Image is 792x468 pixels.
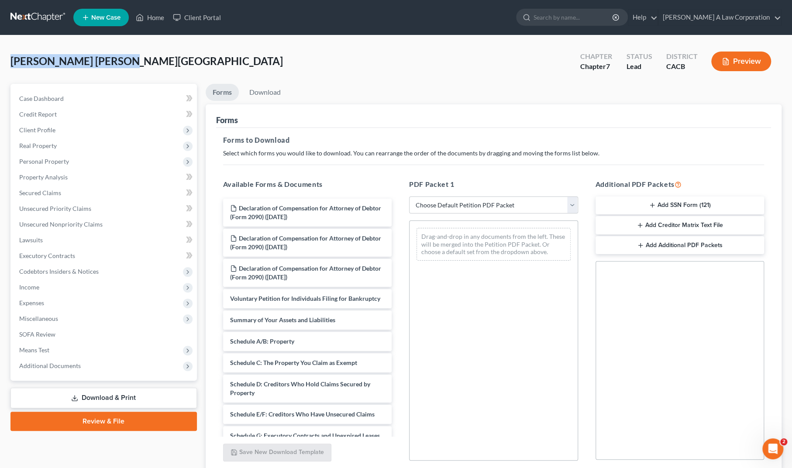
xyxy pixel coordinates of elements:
a: SOFA Review [12,327,197,342]
div: Lead [626,62,652,72]
span: [PERSON_NAME] [PERSON_NAME][GEOGRAPHIC_DATA] [10,55,283,67]
a: Case Dashboard [12,91,197,107]
span: Income [19,283,39,291]
span: Schedule G: Executory Contracts and Unexpired Leases [230,432,380,439]
div: Forms [216,115,238,125]
input: Search by name... [534,9,613,25]
span: Voluntary Petition for Individuals Filing for Bankruptcy [230,295,380,302]
span: Unsecured Priority Claims [19,205,91,212]
a: Forms [206,84,239,101]
button: Preview [711,52,771,71]
a: Property Analysis [12,169,197,185]
span: Property Analysis [19,173,68,181]
a: Help [628,10,658,25]
span: Executory Contracts [19,252,75,259]
h5: PDF Packet 1 [409,179,578,189]
h5: Available Forms & Documents [223,179,392,189]
span: Means Test [19,346,49,354]
span: Summary of Your Assets and Liabilities [230,316,335,323]
div: Chapter [580,62,612,72]
span: Declaration of Compensation for Attorney of Debtor (Form 2090) ([DATE]) [230,234,381,251]
h5: Forms to Download [223,135,764,145]
a: [PERSON_NAME] A Law Corporation [658,10,781,25]
span: Expenses [19,299,44,306]
span: Schedule D: Creditors Who Hold Claims Secured by Property [230,380,370,396]
div: Drag-and-drop in any documents from the left. These will be merged into the Petition PDF Packet. ... [417,228,571,261]
span: Case Dashboard [19,95,64,102]
span: Real Property [19,142,57,149]
span: Schedule A/B: Property [230,337,294,345]
span: 7 [606,62,610,70]
span: New Case [91,14,121,21]
a: Unsecured Priority Claims [12,201,197,217]
span: Schedule C: The Property You Claim as Exempt [230,359,357,366]
div: Chapter [580,52,612,62]
h5: Additional PDF Packets [596,179,764,189]
span: Declaration of Compensation for Attorney of Debtor (Form 2090) ([DATE]) [230,265,381,281]
a: Home [131,10,169,25]
div: Status [626,52,652,62]
button: Add Creditor Matrix Text File [596,216,764,234]
div: District [666,52,697,62]
a: Secured Claims [12,185,197,201]
p: Select which forms you would like to download. You can rearrange the order of the documents by dr... [223,149,764,158]
a: Review & File [10,412,197,431]
span: 2 [780,438,787,445]
a: Executory Contracts [12,248,197,264]
button: Add Additional PDF Packets [596,236,764,255]
button: Save New Download Template [223,444,331,462]
span: Personal Property [19,158,69,165]
span: Client Profile [19,126,55,134]
span: Unsecured Nonpriority Claims [19,220,103,228]
span: Secured Claims [19,189,61,196]
span: Declaration of Compensation for Attorney of Debtor (Form 2090) ([DATE]) [230,204,381,220]
span: Schedule E/F: Creditors Who Have Unsecured Claims [230,410,375,418]
a: Download & Print [10,388,197,408]
iframe: Intercom live chat [762,438,783,459]
span: Additional Documents [19,362,81,369]
a: Download [242,84,288,101]
button: Add SSN Form (121) [596,196,764,215]
span: Lawsuits [19,236,43,244]
span: Codebtors Insiders & Notices [19,268,99,275]
a: Client Portal [169,10,225,25]
span: Miscellaneous [19,315,58,322]
a: Credit Report [12,107,197,122]
span: SOFA Review [19,330,55,338]
a: Lawsuits [12,232,197,248]
div: CACB [666,62,697,72]
a: Unsecured Nonpriority Claims [12,217,197,232]
span: Credit Report [19,110,57,118]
